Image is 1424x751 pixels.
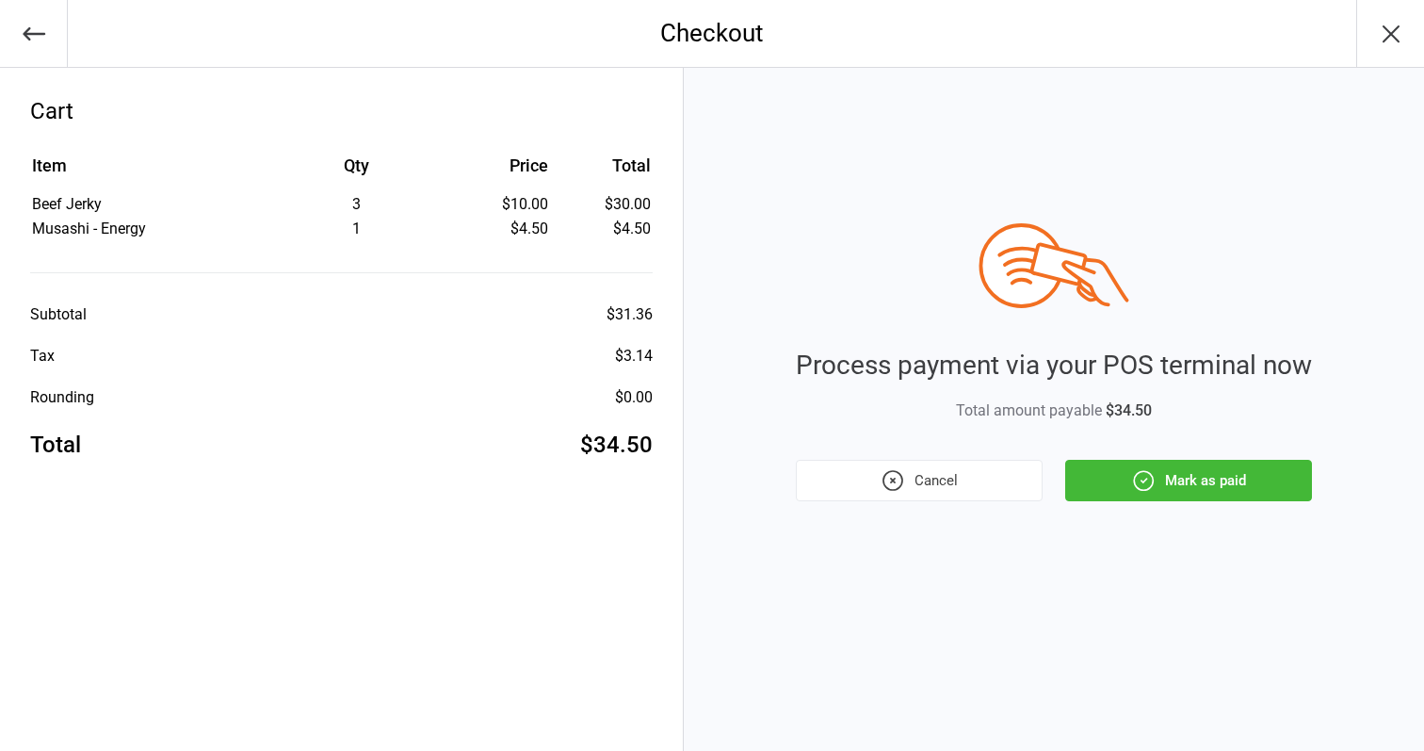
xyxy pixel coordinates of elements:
[30,428,81,462] div: Total
[32,153,267,191] th: Item
[556,193,651,216] td: $30.00
[1106,401,1152,419] span: $34.50
[607,303,653,326] div: $31.36
[30,345,55,367] div: Tax
[796,346,1312,385] div: Process payment via your POS terminal now
[796,400,1312,422] div: Total amount payable
[556,218,651,240] td: $4.50
[615,386,653,409] div: $0.00
[580,428,653,462] div: $34.50
[796,460,1043,501] button: Cancel
[269,218,445,240] div: 1
[1065,460,1312,501] button: Mark as paid
[30,94,653,128] div: Cart
[446,153,548,178] div: Price
[446,193,548,216] div: $10.00
[615,345,653,367] div: $3.14
[30,386,94,409] div: Rounding
[269,153,445,191] th: Qty
[32,220,146,237] span: Musashi - Energy
[446,218,548,240] div: $4.50
[556,153,651,191] th: Total
[30,303,87,326] div: Subtotal
[32,195,102,213] span: Beef Jerky
[269,193,445,216] div: 3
